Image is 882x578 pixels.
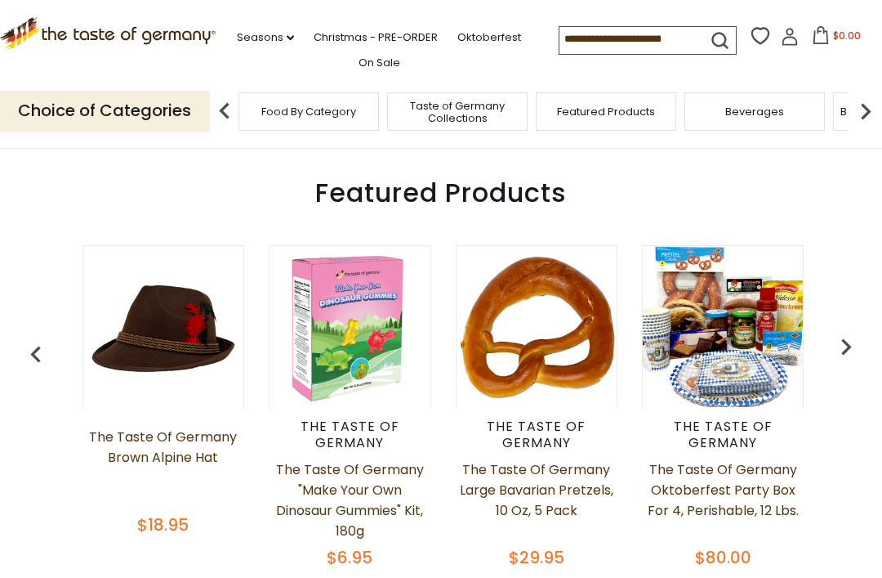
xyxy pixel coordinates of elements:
a: Featured Products [557,105,655,118]
div: The Taste of Germany [269,419,430,451]
span: $0.00 [833,29,861,43]
a: Beverages [725,105,784,118]
a: Food By Category [261,105,356,118]
img: The Taste of Germany Brown Alpine Hat [83,247,243,407]
img: The Taste of Germany Oktoberfest Party Box for 4, Perishable, 12 lbs. [643,247,803,407]
div: $18.95 [82,513,244,537]
img: previous arrow [20,338,52,371]
a: Seasons [237,29,294,47]
a: The Taste of Germany Large Bavarian Pretzels, 10 oz, 5 pack [456,459,617,541]
img: next arrow [849,95,882,128]
a: Oktoberfest [457,29,521,47]
img: previous arrow [208,95,241,128]
a: Taste of Germany Collections [392,100,523,124]
a: On Sale [359,54,400,72]
img: The Taste of Germany Large Bavarian Pretzels, 10 oz, 5 pack [457,247,617,407]
a: Christmas - PRE-ORDER [314,29,438,47]
img: The Taste of Germany [269,247,430,407]
img: previous arrow [830,330,862,363]
div: $29.95 [456,545,617,570]
div: The Taste of Germany [456,419,617,451]
a: The Taste of Germany "Make Your Own Dinosaur Gummies" Kit, 180g [269,459,430,541]
a: The Taste of Germany Oktoberfest Party Box for 4, Perishable, 12 lbs. [642,459,804,541]
div: $80.00 [642,545,804,570]
div: The Taste of Germany [642,419,804,451]
div: $6.95 [269,545,430,570]
a: The Taste of Germany Brown Alpine Hat [82,427,244,509]
button: $0.00 [802,26,871,51]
